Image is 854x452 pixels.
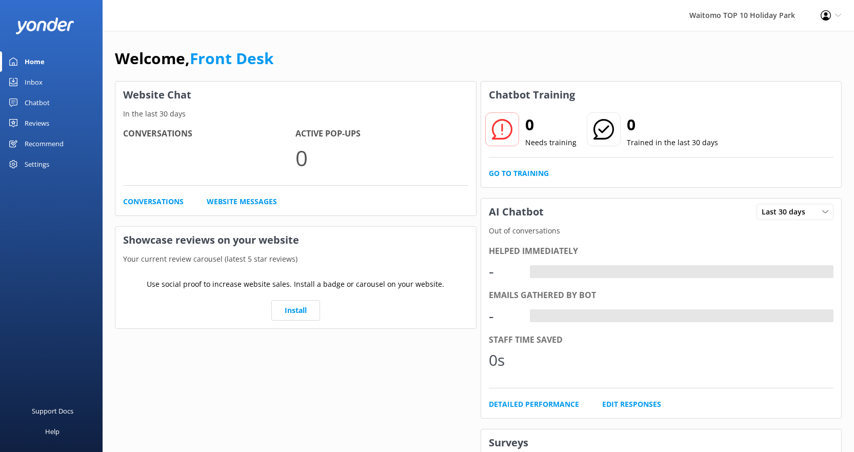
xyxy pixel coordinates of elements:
[481,82,583,108] h3: Chatbot Training
[489,348,520,372] div: 0s
[25,51,45,72] div: Home
[25,133,64,154] div: Recommend
[123,196,184,207] a: Conversations
[115,108,476,120] p: In the last 30 days
[32,401,73,421] div: Support Docs
[115,46,274,71] h1: Welcome,
[602,399,661,410] a: Edit Responses
[481,225,842,237] p: Out of conversations
[530,265,538,279] div: -
[25,154,49,174] div: Settings
[115,227,476,253] h3: Showcase reviews on your website
[271,300,320,321] a: Install
[762,206,811,218] span: Last 30 days
[489,289,834,302] div: Emails gathered by bot
[627,137,718,148] p: Trained in the last 30 days
[530,309,538,323] div: -
[25,113,49,133] div: Reviews
[295,141,468,175] p: 0
[25,72,43,92] div: Inbox
[115,253,476,265] p: Your current review carousel (latest 5 star reviews)
[15,17,74,34] img: yonder-white-logo.png
[489,259,520,284] div: -
[489,245,834,258] div: Helped immediately
[525,137,577,148] p: Needs training
[489,399,579,410] a: Detailed Performance
[489,304,520,328] div: -
[45,421,59,442] div: Help
[115,82,476,108] h3: Website Chat
[627,112,718,137] h2: 0
[489,168,549,179] a: Go to Training
[190,48,274,69] a: Front Desk
[147,279,444,290] p: Use social proof to increase website sales. Install a badge or carousel on your website.
[295,127,468,141] h4: Active Pop-ups
[207,196,277,207] a: Website Messages
[489,333,834,347] div: Staff time saved
[525,112,577,137] h2: 0
[481,199,551,225] h3: AI Chatbot
[123,127,295,141] h4: Conversations
[25,92,50,113] div: Chatbot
